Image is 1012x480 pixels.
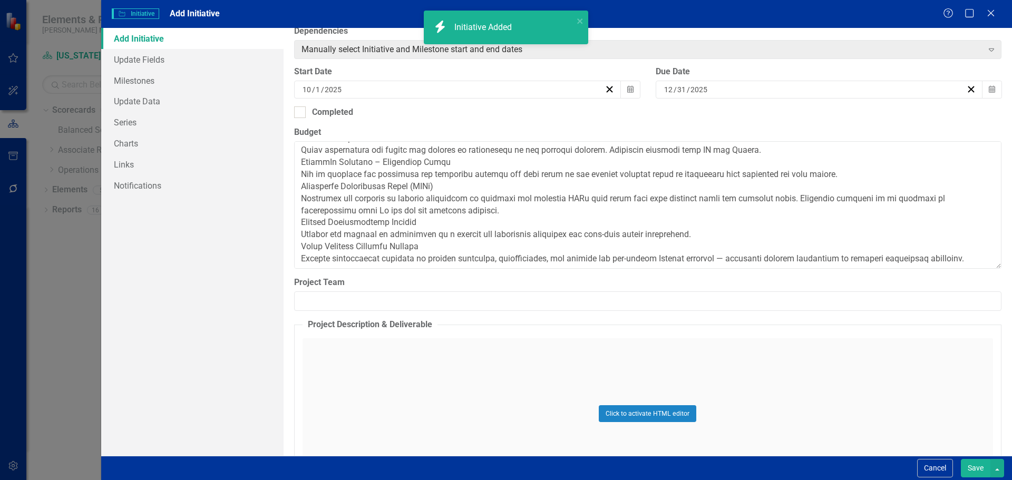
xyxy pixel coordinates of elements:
[961,459,990,477] button: Save
[101,91,284,112] a: Update Data
[294,25,1001,37] label: Dependencies
[577,15,584,27] button: close
[101,70,284,91] a: Milestones
[321,85,324,94] span: /
[112,8,159,19] span: Initiative
[599,405,696,422] button: Click to activate HTML editor
[312,106,353,119] div: Completed
[674,85,677,94] span: /
[101,154,284,175] a: Links
[101,133,284,154] a: Charts
[294,277,1001,289] label: Project Team
[454,22,514,34] div: Initiative Added
[917,459,953,477] button: Cancel
[101,49,284,70] a: Update Fields
[656,66,1001,78] div: Due Date
[303,319,437,331] legend: Project Description & Deliverable
[312,85,315,94] span: /
[301,44,983,56] div: Manually select Initiative and Milestone start and end dates
[294,141,1001,269] textarea: Loremipsu: Dolorsi ame consecte adipiscing elitseddoei temporin utla etdolor magnaaliq enimad, mi...
[294,126,1001,139] label: Budget
[101,175,284,196] a: Notifications
[687,85,690,94] span: /
[101,112,284,133] a: Series
[101,28,284,49] a: Add Initiative
[170,8,220,18] span: Add Initiative
[294,66,640,78] div: Start Date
